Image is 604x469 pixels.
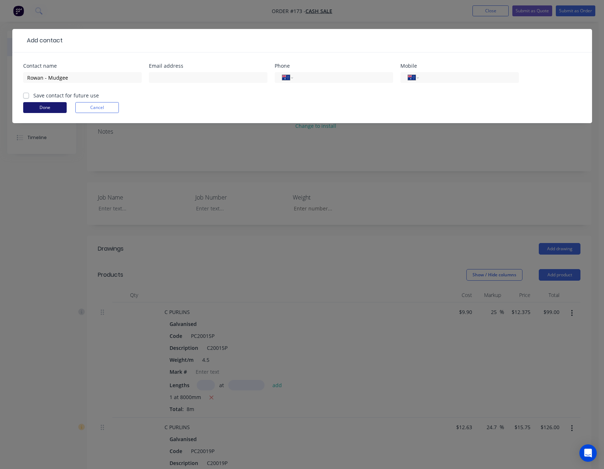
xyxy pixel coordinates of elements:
div: Email address [149,63,267,68]
div: Contact name [23,63,142,68]
div: Add contact [23,36,63,45]
button: Cancel [75,102,119,113]
div: Mobile [400,63,519,68]
label: Save contact for future use [33,92,99,99]
div: Open Intercom Messenger [579,444,597,462]
button: Done [23,102,67,113]
div: Phone [275,63,393,68]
